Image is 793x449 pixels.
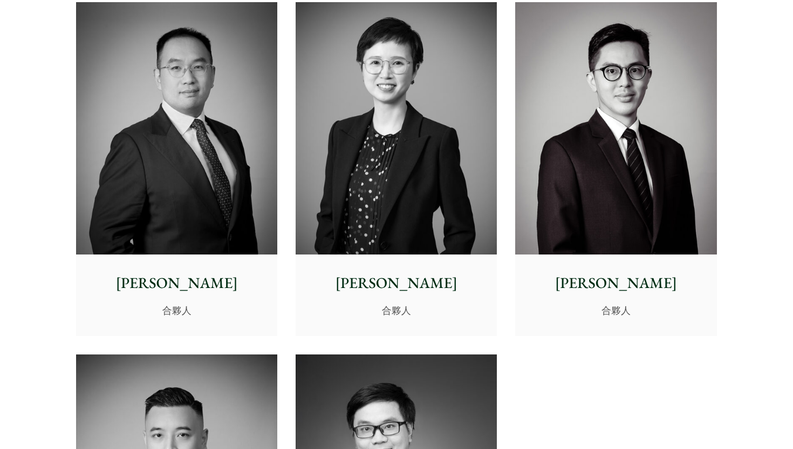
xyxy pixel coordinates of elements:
p: [PERSON_NAME] [85,272,269,294]
p: 合夥人 [304,303,488,318]
p: 合夥人 [85,303,269,318]
a: [PERSON_NAME] 合夥人 [76,2,277,336]
a: [PERSON_NAME] 合夥人 [296,2,497,336]
p: 合夥人 [524,303,708,318]
a: [PERSON_NAME] 合夥人 [515,2,716,336]
p: [PERSON_NAME] [524,272,708,294]
p: [PERSON_NAME] [304,272,488,294]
